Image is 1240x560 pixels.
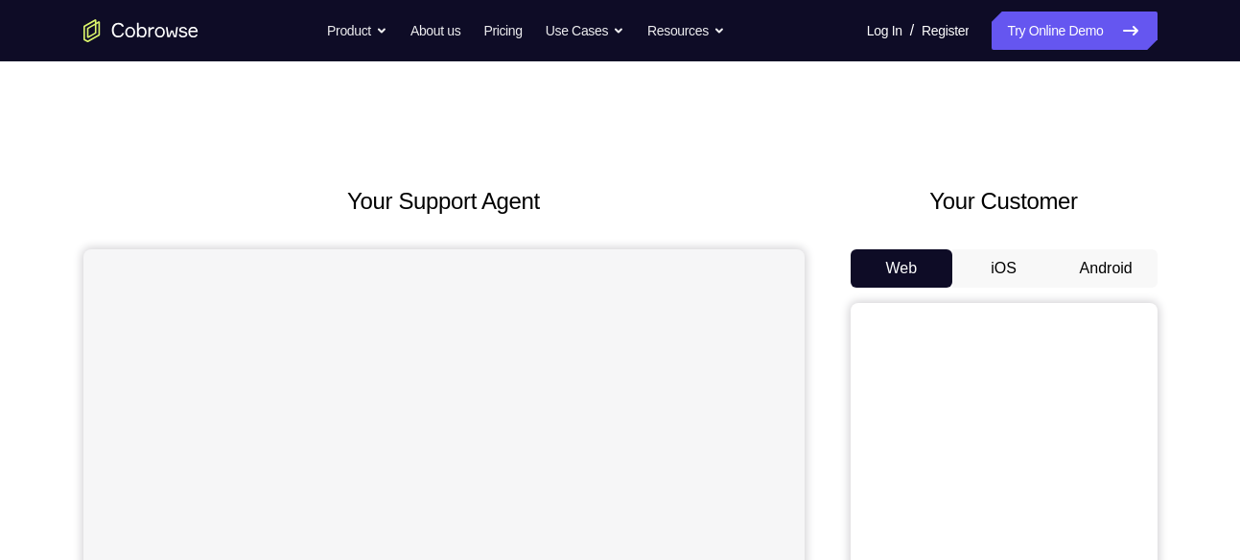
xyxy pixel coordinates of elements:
[1055,249,1158,288] button: Android
[910,19,914,42] span: /
[992,12,1157,50] a: Try Online Demo
[922,12,969,50] a: Register
[483,12,522,50] a: Pricing
[83,19,199,42] a: Go to the home page
[952,249,1055,288] button: iOS
[851,184,1158,219] h2: Your Customer
[647,12,725,50] button: Resources
[327,12,387,50] button: Product
[83,184,805,219] h2: Your Support Agent
[546,12,624,50] button: Use Cases
[851,249,953,288] button: Web
[410,12,460,50] a: About us
[867,12,902,50] a: Log In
